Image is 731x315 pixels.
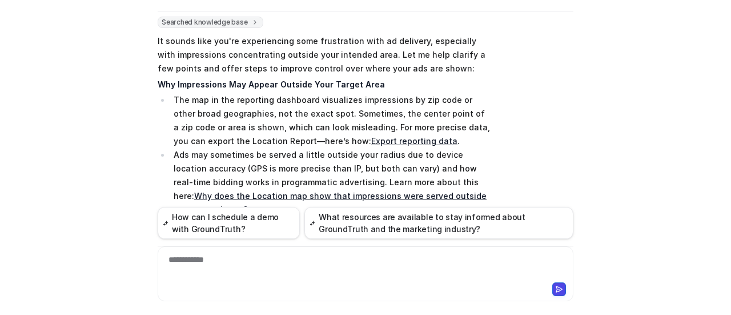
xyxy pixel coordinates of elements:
[158,34,492,75] p: It sounds like you're experiencing some frustration with ad delivery, especially with impressions...
[158,17,263,28] span: Searched knowledge base
[158,79,385,89] strong: Why Impressions May Appear Outside Your Target Area
[174,191,487,214] a: Why does the Location map show that impressions were served outside my targeted area?
[304,207,573,239] button: What resources are available to stay informed about GroundTruth and the marketing industry?
[158,207,300,239] button: How can I schedule a demo with GroundTruth?
[371,136,457,146] a: Export reporting data
[170,93,492,148] li: The map in the reporting dashboard visualizes impressions by zip code or other broad geographies,...
[170,148,492,217] li: Ads may sometimes be served a little outside your radius due to device location accuracy (GPS is ...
